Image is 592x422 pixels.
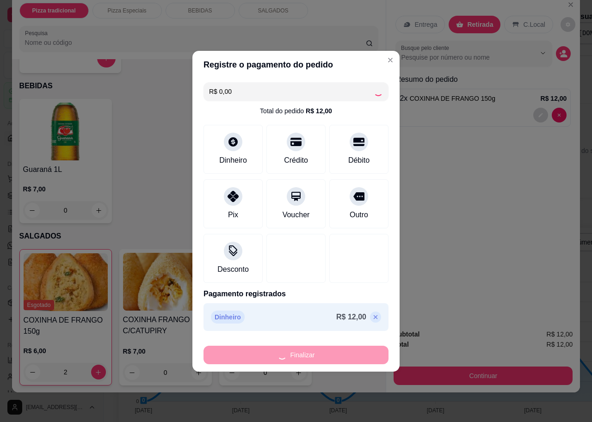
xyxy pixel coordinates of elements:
div: Voucher [283,209,310,220]
div: Crédito [284,155,308,166]
div: Dinheiro [219,155,247,166]
div: Pix [228,209,238,220]
div: Total do pedido [260,106,332,116]
p: R$ 12,00 [336,312,366,323]
div: Outro [350,209,368,220]
div: Desconto [217,264,249,275]
div: R$ 12,00 [306,106,332,116]
p: Dinheiro [211,311,245,324]
input: Ex.: hambúrguer de cordeiro [209,82,374,101]
div: Loading [374,87,383,96]
div: Débito [348,155,370,166]
button: Close [383,53,398,67]
header: Registre o pagamento do pedido [192,51,400,79]
p: Pagamento registrados [203,288,388,300]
